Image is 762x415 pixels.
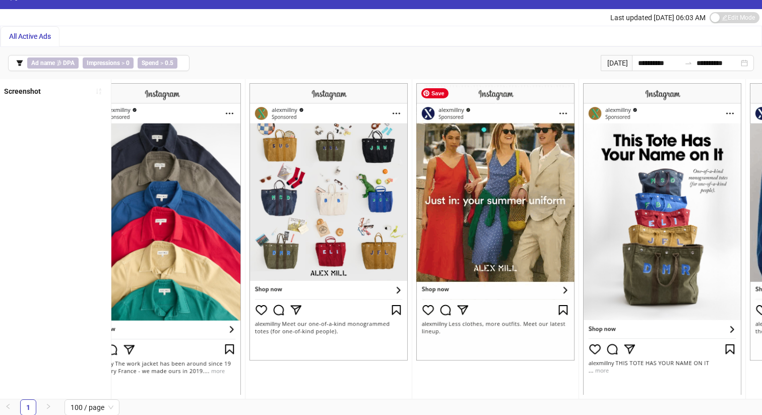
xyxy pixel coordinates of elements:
[249,83,408,361] img: Screenshot 120232641648400085
[610,14,706,22] span: Last updated [DATE] 06:03 AM
[126,60,130,67] b: 0
[421,88,449,98] span: Save
[684,59,692,67] span: swap-right
[45,403,51,409] span: right
[16,60,23,67] span: filter
[8,55,189,71] button: Ad name ∌ DPAImpressions > 0Spend > 0.5
[601,55,632,71] div: [DATE]
[138,57,177,69] span: >
[416,83,575,361] img: Screenshot 120228628245780085
[31,60,55,67] b: Ad name
[83,57,134,69] span: >
[95,88,102,95] span: sort-ascending
[87,60,120,67] b: Impressions
[21,400,36,415] a: 1
[165,60,173,67] b: 0.5
[9,32,51,40] span: All Active Ads
[27,57,79,69] span: ∌
[4,87,41,95] b: Screenshot
[5,403,11,409] span: left
[142,60,159,67] b: Spend
[684,59,692,67] span: to
[71,400,113,415] span: 100 / page
[83,83,241,394] img: Screenshot 120227598421350085
[583,83,741,394] img: Screenshot 120232389834910085
[63,60,75,67] b: DPA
